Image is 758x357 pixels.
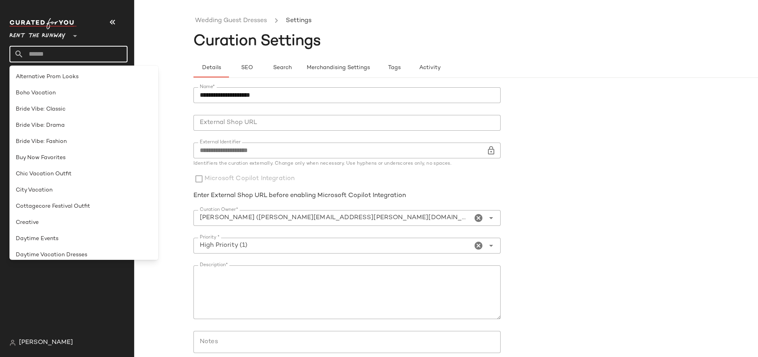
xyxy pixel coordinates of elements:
div: Enter External Shop URL before enabling Microsoft Copilot Integration [193,191,501,201]
span: Buy Now Favorites [16,154,66,162]
span: Details [201,65,221,71]
span: Tags [388,65,401,71]
span: Merchandising Settings [306,65,370,71]
span: Boho Vacation [16,89,56,97]
span: Alternative Prom Looks [16,73,79,81]
span: [PERSON_NAME] [19,338,73,348]
i: Open [486,213,496,223]
span: Activity [419,65,441,71]
img: cfy_white_logo.C9jOOHJF.svg [9,18,77,29]
i: Clear Priority * [474,241,483,250]
i: Open [486,241,496,250]
span: SEO [240,65,253,71]
span: Rent the Runway [9,27,66,41]
li: Settings [284,16,313,26]
div: Identifiers the curation externally. Change only when necessary. Use hyphens or underscores only,... [193,162,501,166]
span: Curation Settings [193,34,321,49]
span: Daytime Vacation Dresses [16,251,87,259]
span: Bride Vibe: Drama [16,121,65,130]
span: Bride Vibe: Classic [16,105,66,113]
span: Chic Vacation Outfit [16,170,71,178]
span: City Vacation [16,186,53,194]
span: Cottagecore Festival Outfit [16,202,90,210]
span: Bride Vibe: Fashion [16,137,67,146]
span: Daytime Events [16,235,58,243]
i: Clear Curation Owner* [474,213,483,223]
span: Search [273,65,292,71]
img: svg%3e [9,340,16,346]
span: Creative [16,218,39,227]
a: Wedding Guest Dresses [195,16,267,26]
